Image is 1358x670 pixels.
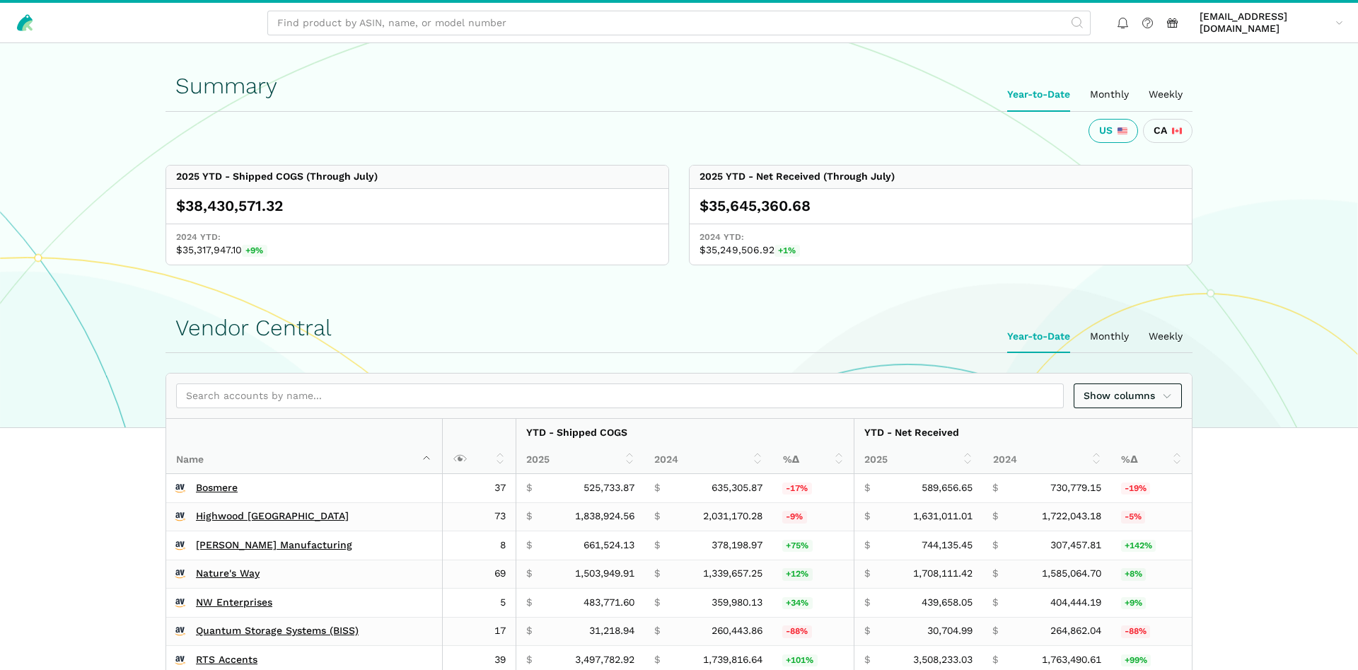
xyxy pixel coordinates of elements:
[992,654,998,666] span: $
[1050,596,1101,609] span: 404,444.19
[700,171,895,183] div: 2025 YTD - Net Received (Through July)
[992,625,998,637] span: $
[782,568,813,581] span: +12%
[1118,126,1127,136] img: 226-united-states-3a775d967d35a21fe9d819e24afa6dfbf763e8f1ec2e2b5a04af89618ae55acb.svg
[442,531,516,560] td: 8
[526,625,532,637] span: $
[166,419,442,474] th: Name : activate to sort column descending
[772,589,854,618] td: 34.39%
[1121,597,1147,610] span: +9%
[175,316,1183,340] h1: Vendor Central
[654,567,660,580] span: $
[782,540,813,553] span: +75%
[575,510,634,523] span: 1,838,924.56
[654,625,660,637] span: $
[584,539,634,552] span: 661,524.13
[700,244,1182,258] span: $35,249,506.92
[1139,79,1192,111] ui-tab: Weekly
[700,196,1182,216] div: $35,645,360.68
[1074,383,1183,408] a: Show columns
[442,474,516,502] td: 37
[992,567,998,580] span: $
[712,539,762,552] span: 378,198.97
[992,539,998,552] span: $
[654,482,660,495] span: $
[703,654,762,666] span: 1,739,816.64
[442,560,516,589] td: 69
[864,427,959,438] strong: YTD - Net Received
[774,245,800,258] span: +1%
[1121,483,1151,495] span: -19%
[1111,474,1192,502] td: -19.31%
[589,625,634,637] span: 31,218.94
[526,596,532,609] span: $
[196,539,352,552] a: [PERSON_NAME] Manufacturing
[526,510,532,523] span: $
[864,539,870,552] span: $
[575,654,634,666] span: 3,497,782.92
[703,510,762,523] span: 2,031,170.28
[1195,8,1348,37] a: [EMAIL_ADDRESS][DOMAIN_NAME]
[196,596,272,609] a: NW Enterprises
[1050,625,1101,637] span: 264,862.04
[1084,388,1173,403] span: Show columns
[654,539,660,552] span: $
[922,539,973,552] span: 744,135.45
[1121,568,1147,581] span: +8%
[654,654,660,666] span: $
[782,483,812,495] span: -17%
[913,510,973,523] span: 1,631,011.01
[983,446,1111,474] th: 2024: activate to sort column ascending
[922,482,973,495] span: 589,656.65
[196,482,238,495] a: Bosmere
[644,446,772,474] th: 2024: activate to sort column ascending
[712,596,762,609] span: 359,980.13
[1172,126,1182,136] img: 243-canada-6dcbff6b5ddfbc3d576af9e026b5d206327223395eaa30c1e22b34077c083801.svg
[176,244,658,258] span: $35,317,947.10
[1111,531,1192,560] td: 142.03%
[927,625,973,637] span: 30,704.99
[575,567,634,580] span: 1,503,949.91
[992,482,998,495] span: $
[703,567,762,580] span: 1,339,657.25
[1121,511,1146,524] span: -5%
[772,502,854,531] td: -9.46%
[1121,540,1156,553] span: +142%
[782,625,812,638] span: -88%
[1080,320,1139,353] ui-tab: Monthly
[922,596,973,609] span: 439,658.05
[196,567,260,580] a: Nature's Way
[584,482,634,495] span: 525,733.87
[1111,617,1192,646] td: -88.41%
[1111,502,1192,531] td: -5.29%
[772,617,854,646] td: -88.01%
[196,510,349,523] a: Highwood [GEOGRAPHIC_DATA]
[864,567,870,580] span: $
[1121,625,1151,638] span: -88%
[712,625,762,637] span: 260,443.86
[864,625,870,637] span: $
[654,510,660,523] span: $
[772,474,854,502] td: -17.25%
[654,596,660,609] span: $
[864,482,870,495] span: $
[1111,560,1192,589] td: 7.76%
[196,625,359,637] a: Quantum Storage Systems (BISS)
[526,482,532,495] span: $
[782,511,807,524] span: -9%
[1042,654,1101,666] span: 1,763,490.61
[267,11,1091,35] input: Find product by ASIN, name, or model number
[1050,539,1101,552] span: 307,457.81
[176,171,378,183] div: 2025 YTD - Shipped COGS (Through July)
[773,446,854,474] th: %Δ: activate to sort column ascending
[1154,125,1167,137] span: CA
[442,502,516,531] td: 73
[700,231,1182,244] span: 2024 YTD:
[176,231,658,244] span: 2024 YTD:
[442,617,516,646] td: 17
[782,654,818,667] span: +101%
[864,510,870,523] span: $
[1050,482,1101,495] span: 730,779.15
[516,446,644,474] th: 2025: activate to sort column ascending
[175,74,1183,98] h1: Summary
